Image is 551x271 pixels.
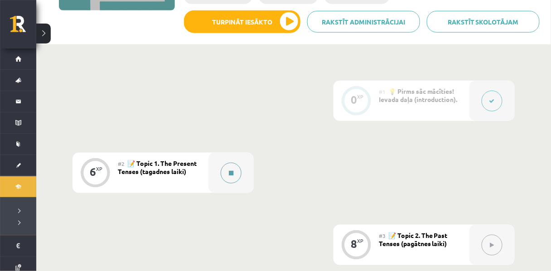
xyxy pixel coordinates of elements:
div: 0 [351,96,357,104]
div: 8 [351,240,357,248]
span: 💡 Pirms sāc mācīties! Ievada daļa (introduction). [379,87,458,103]
a: Rakstīt skolotājam [427,11,540,33]
div: XP [357,94,363,99]
a: Rakstīt administrācijai [307,11,420,33]
span: #2 [118,160,125,167]
span: 📝 Topic 2. The Past Tenses (pagātnes laiki) [379,231,448,247]
button: Turpināt iesākto [184,10,300,33]
span: 📝 Topic 1. The Present Tenses (tagadnes laiki) [118,159,197,175]
div: XP [96,166,102,171]
div: XP [357,238,363,243]
a: Rīgas 1. Tālmācības vidusskola [10,16,36,39]
span: #1 [379,88,386,95]
div: 6 [90,168,96,176]
span: #3 [379,232,386,239]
